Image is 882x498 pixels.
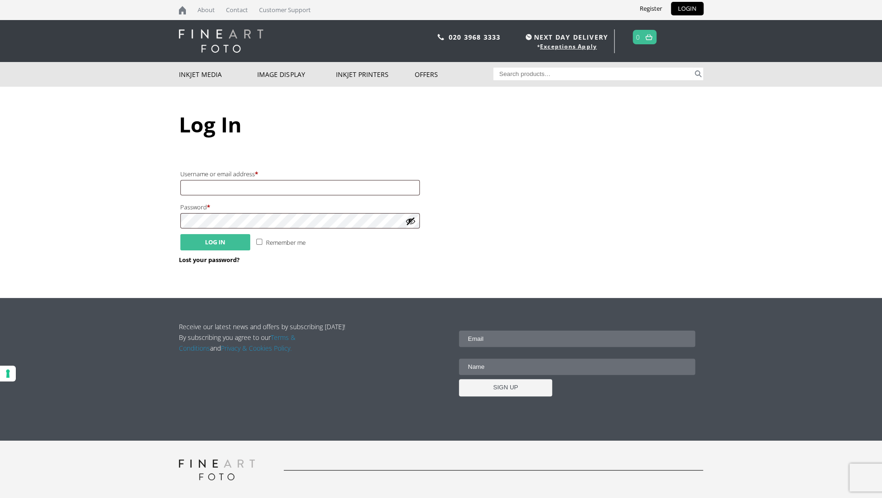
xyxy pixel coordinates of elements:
[221,344,292,353] a: Privacy & Cookies Policy.
[179,62,258,87] a: Inkjet Media
[438,34,444,40] img: phone.svg
[671,2,704,15] a: LOGIN
[336,62,415,87] a: Inkjet Printers
[179,333,295,353] a: Terms & Conditions
[459,331,695,347] input: Email
[180,168,420,180] label: Username or email address
[180,201,420,213] label: Password
[180,234,250,250] button: Log in
[636,30,640,44] a: 0
[693,68,704,80] button: Search
[645,34,652,40] img: basket.svg
[459,379,552,396] input: SIGN UP
[540,42,597,50] a: Exceptions Apply
[266,238,306,247] span: Remember me
[257,62,336,87] a: Image Display
[179,459,255,480] img: logo-grey.svg
[526,34,532,40] img: time.svg
[179,321,350,353] p: Receive our latest news and offers by subscribing [DATE]! By subscribing you agree to our and
[179,29,263,53] img: logo-white.svg
[523,32,608,42] span: NEXT DAY DELIVERY
[633,2,669,15] a: Register
[179,110,704,138] h1: Log In
[405,216,416,226] button: Show password
[179,256,239,264] a: Lost your password?
[256,239,262,245] input: Remember me
[493,68,693,80] input: Search products…
[459,359,695,375] input: Name
[449,33,501,41] a: 020 3968 3333
[415,62,493,87] a: Offers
